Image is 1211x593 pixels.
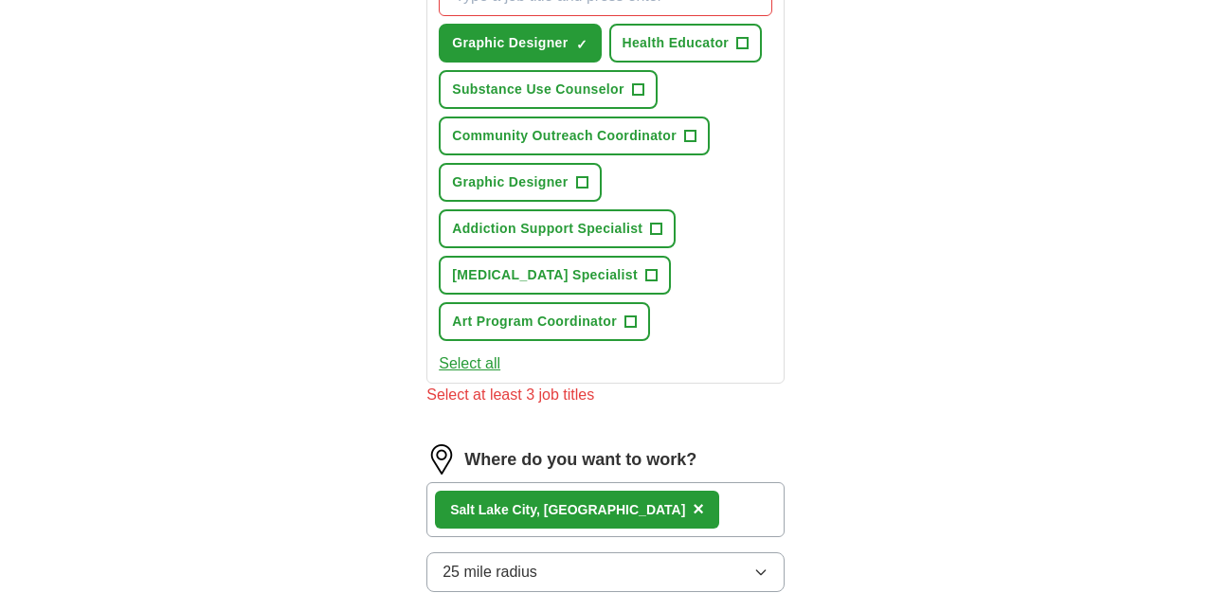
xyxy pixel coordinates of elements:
button: Select all [439,352,500,375]
span: Substance Use Counselor [452,80,624,99]
button: [MEDICAL_DATA] Specialist [439,256,671,295]
span: Graphic Designer [452,33,568,53]
span: ✓ [576,37,587,52]
span: Graphic Designer [452,172,568,192]
img: location.png [426,444,457,475]
span: Addiction Support Specialist [452,219,642,239]
div: Select at least 3 job titles [426,384,785,406]
label: Where do you want to work? [464,447,696,473]
span: Health Educator [623,33,730,53]
span: × [693,498,704,519]
button: Health Educator [609,24,763,63]
button: Substance Use Counselor [439,70,658,109]
button: Art Program Coordinator [439,302,650,341]
span: Art Program Coordinator [452,312,617,332]
button: Addiction Support Specialist [439,209,676,248]
button: Graphic Designer✓ [439,24,601,63]
span: [MEDICAL_DATA] Specialist [452,265,638,285]
button: Graphic Designer [439,163,601,202]
button: × [693,495,704,524]
span: 25 mile radius [443,561,537,584]
div: ty, [GEOGRAPHIC_DATA] [450,500,685,520]
button: 25 mile radius [426,552,785,592]
strong: Salt Lake Ci [450,502,525,517]
button: Community Outreach Coordinator [439,117,710,155]
span: Community Outreach Coordinator [452,126,677,146]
